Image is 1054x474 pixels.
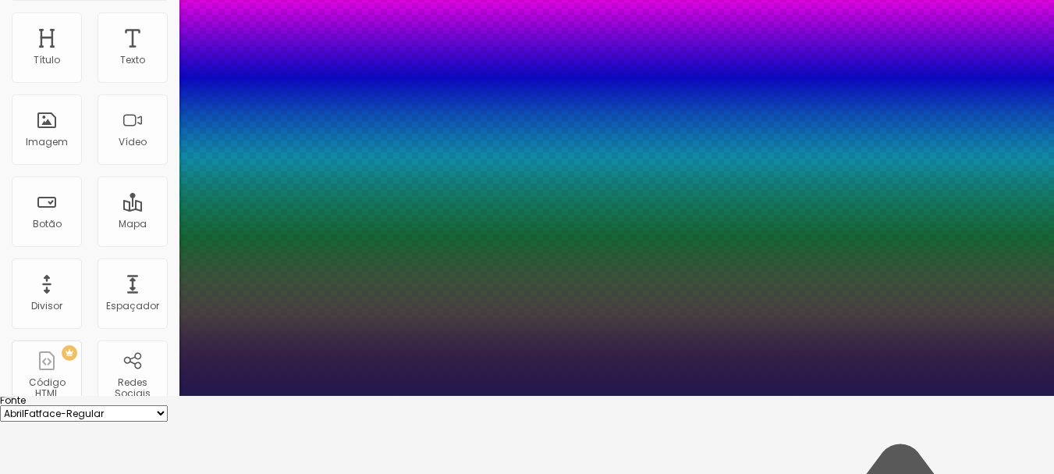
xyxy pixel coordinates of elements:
font: Redes Sociais [115,376,151,400]
font: Vídeo [119,135,147,148]
font: Texto [120,53,145,66]
font: Botão [33,217,62,230]
font: Mapa [119,217,147,230]
font: Espaçador [106,299,159,312]
font: Divisor [31,299,62,312]
font: Imagem [26,135,68,148]
font: Título [34,53,60,66]
font: Código HTML [29,376,66,400]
